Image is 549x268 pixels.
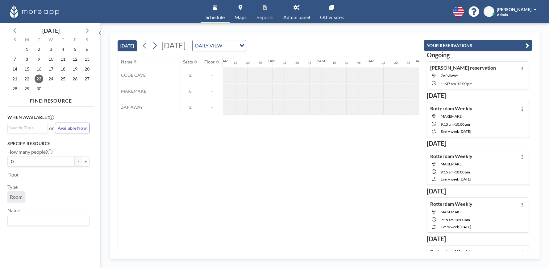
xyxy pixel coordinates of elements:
span: Friday, September 19, 2025 [71,65,79,73]
div: W [45,36,57,44]
div: T [33,36,45,44]
span: Friday, September 5, 2025 [71,45,79,54]
div: M [21,36,33,44]
span: 12:00 PM [457,81,472,86]
div: [DATE] [42,26,60,35]
span: ZAP AWAY [441,73,458,78]
h4: Rotterdam Weekly [430,105,472,112]
span: or [49,125,54,131]
input: Search for option [8,124,44,131]
span: - [456,81,457,86]
span: every week [DATE] [441,129,471,134]
span: 10:00 AM [455,217,470,222]
span: MAKEMAKE [441,162,462,166]
span: MAKEMAKE [118,88,146,94]
div: 15 [283,61,287,65]
span: 2 [180,72,201,78]
span: Admin panel [283,15,310,20]
span: Sunday, September 21, 2025 [10,75,19,83]
div: Search for option [8,215,89,225]
img: organization-logo [10,6,59,18]
span: Monday, September 29, 2025 [23,84,31,93]
span: Tuesday, September 30, 2025 [35,84,43,93]
div: 45 [258,61,262,65]
span: Schedule [206,15,225,20]
span: MAKEMAKE [441,114,462,119]
span: Monday, September 8, 2025 [23,55,31,63]
span: MAKEMAKE [441,209,462,214]
span: Saturday, September 13, 2025 [83,55,91,63]
span: 11:37 AM [441,81,456,86]
div: 12AM [218,59,228,63]
span: [DATE] [161,41,186,50]
span: Tuesday, September 2, 2025 [35,45,43,54]
span: Wednesday, September 3, 2025 [47,45,55,54]
button: YOUR RESERVATIONS [424,40,532,51]
div: 4AM [416,59,424,63]
span: Monday, September 15, 2025 [23,65,31,73]
label: How many people? [7,149,52,155]
div: Floor [204,59,215,65]
div: 30 [295,61,299,65]
div: 30 [246,61,250,65]
div: S [81,36,93,44]
span: Thursday, September 11, 2025 [59,55,67,63]
h3: [DATE] [427,187,529,195]
input: Search for option [8,216,86,224]
span: Sunday, September 7, 2025 [10,55,19,63]
label: Floor [7,172,19,178]
span: - [454,217,455,222]
span: Thursday, September 18, 2025 [59,65,67,73]
div: 30 [345,61,348,65]
div: 45 [357,61,361,65]
h4: FIND RESOURCE [7,95,94,104]
div: 15 [332,61,336,65]
span: Sunday, September 28, 2025 [10,84,19,93]
span: Friday, September 12, 2025 [71,55,79,63]
span: Wednesday, September 24, 2025 [47,75,55,83]
span: Tuesday, September 16, 2025 [35,65,43,73]
span: 10:00 AM [455,170,470,174]
span: - [201,104,223,110]
div: Search for option [8,123,48,132]
h3: [DATE] [427,92,529,99]
span: Sunday, September 14, 2025 [10,65,19,73]
span: Saturday, September 20, 2025 [83,65,91,73]
div: 15 [382,61,385,65]
span: Wednesday, September 17, 2025 [47,65,55,73]
span: Friday, September 26, 2025 [71,75,79,83]
button: - [75,156,82,167]
span: ZAP AWAY [118,104,143,110]
h3: Ongoing [427,51,529,59]
div: 1AM [268,59,276,63]
h4: Rotterdam Weekly [430,153,472,159]
span: Monday, September 22, 2025 [23,75,31,83]
span: 9:15 AM [441,170,454,174]
span: Saturday, September 6, 2025 [83,45,91,54]
h3: Specify resource [7,141,89,146]
span: Other sites [320,15,344,20]
span: 9:15 AM [441,122,454,127]
span: Tuesday, September 23, 2025 [35,75,43,83]
span: Admin [497,12,508,17]
span: Thursday, September 4, 2025 [59,45,67,54]
div: 2AM [317,59,325,63]
span: Saturday, September 27, 2025 [83,75,91,83]
span: NB [486,9,492,14]
span: Room [10,194,23,200]
span: every week [DATE] [441,225,471,229]
span: Monday, September 1, 2025 [23,45,31,54]
div: Search for option [193,40,246,51]
span: 8 [180,88,201,94]
h4: Rotterdam Weekly [430,201,472,207]
h4: Rotterdam Weekly [430,249,472,255]
div: Seats [183,59,193,65]
span: [PERSON_NAME] [497,7,531,12]
span: 9:15 AM [441,217,454,222]
div: 45 [406,61,410,65]
div: F [69,36,81,44]
span: 10:00 AM [455,122,470,127]
span: Reports [256,15,273,20]
span: CODE CAVE [118,72,146,78]
label: Name [7,207,20,213]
